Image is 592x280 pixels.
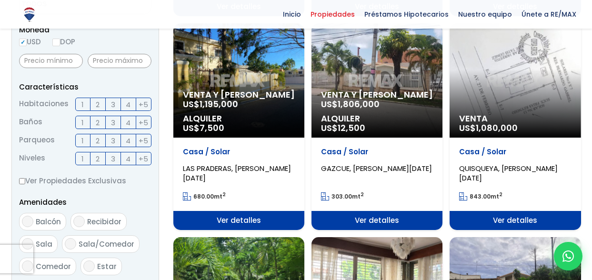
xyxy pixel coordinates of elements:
[22,238,33,250] input: Sala
[88,54,151,68] input: Precio máximo
[173,211,304,230] span: Ver detalles
[111,135,115,147] span: 3
[311,211,442,230] span: Ver detalles
[81,153,84,165] span: 1
[183,163,291,183] span: LAS PRADERAS, [PERSON_NAME][DATE]
[65,238,76,250] input: Sala/Comedor
[183,90,295,100] span: Venta y [PERSON_NAME]
[321,163,432,173] span: GAZCUE, [PERSON_NAME][DATE]
[459,163,558,183] span: QUISQUEYA, [PERSON_NAME][DATE]
[321,192,364,200] span: mt
[87,217,121,227] span: Recibidor
[183,98,238,110] span: US$
[19,98,69,111] span: Habitaciones
[83,260,95,272] input: Estar
[139,99,148,110] span: +5
[139,153,148,165] span: +5
[19,24,151,36] span: Moneda
[278,7,306,21] span: Inicio
[183,192,226,200] span: mt
[338,122,365,134] span: 12,500
[19,196,151,208] p: Amenidades
[193,192,214,200] span: 680.00
[361,191,364,198] sup: 2
[22,216,33,227] input: Balcón
[306,7,360,21] span: Propiedades
[139,117,148,129] span: +5
[21,6,38,23] img: Logo de REMAX
[183,114,295,123] span: Alquiler
[19,81,151,93] p: Características
[183,122,224,134] span: US$
[360,7,453,21] span: Préstamos Hipotecarios
[139,135,148,147] span: +5
[517,7,581,21] span: Únete a RE/MAX
[19,175,151,187] label: Ver Propiedades Exclusivas
[321,98,380,110] span: US$
[126,135,130,147] span: 4
[338,98,380,110] span: 1,806,000
[200,98,238,110] span: 1,195,000
[200,122,224,134] span: 7,500
[453,7,517,21] span: Nuestro equipo
[173,23,304,230] a: Venta y [PERSON_NAME] US$1,195,000 Alquiler US$7,500 Casa / Solar LAS PRADERAS, [PERSON_NAME][DAT...
[73,216,85,227] input: Recibidor
[111,117,115,129] span: 3
[96,99,100,110] span: 2
[459,122,518,134] span: US$
[81,99,84,110] span: 1
[126,153,130,165] span: 4
[459,147,571,157] p: Casa / Solar
[331,192,352,200] span: 303.00
[81,117,84,129] span: 1
[36,261,71,271] span: Comedor
[450,23,581,230] a: Venta US$1,080,000 Casa / Solar QUISQUEYA, [PERSON_NAME][DATE] 843.00mt2 Ver detalles
[81,135,84,147] span: 1
[450,211,581,230] span: Ver detalles
[19,54,83,68] input: Precio mínimo
[476,122,518,134] span: 1,080,000
[79,239,134,249] span: Sala/Comedor
[183,147,295,157] p: Casa / Solar
[96,153,100,165] span: 2
[52,39,60,46] input: DOP
[52,36,75,48] label: DOP
[19,178,25,184] input: Ver Propiedades Exclusivas
[19,36,41,48] label: USD
[459,114,571,123] span: Venta
[222,191,226,198] sup: 2
[96,135,100,147] span: 2
[19,116,42,129] span: Baños
[311,23,442,230] a: Venta y [PERSON_NAME] US$1,806,000 Alquiler US$12,500 Casa / Solar GAZCUE, [PERSON_NAME][DATE] 30...
[321,147,433,157] p: Casa / Solar
[19,39,27,46] input: USD
[96,117,100,129] span: 2
[97,261,117,271] span: Estar
[36,239,52,249] span: Sala
[111,153,115,165] span: 3
[19,152,45,165] span: Niveles
[126,99,130,110] span: 4
[321,90,433,100] span: Venta y [PERSON_NAME]
[470,192,491,200] span: 843.00
[321,122,365,134] span: US$
[459,192,502,200] span: mt
[19,134,55,147] span: Parqueos
[36,217,61,227] span: Balcón
[321,114,433,123] span: Alquiler
[126,117,130,129] span: 4
[499,191,502,198] sup: 2
[111,99,115,110] span: 3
